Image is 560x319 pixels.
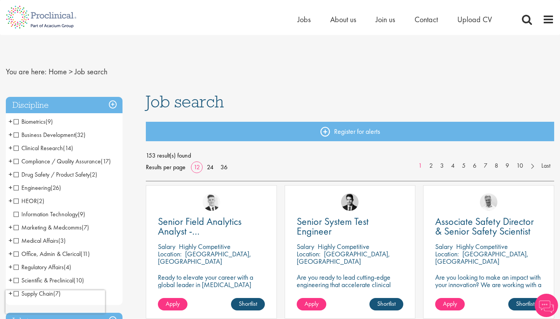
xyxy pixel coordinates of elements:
[14,223,89,231] span: Marketing & Medcomms
[5,290,105,314] iframe: reCAPTCHA
[14,117,45,126] span: Biometrics
[9,116,12,127] span: +
[14,157,101,165] span: Compliance / Quality Assurance
[191,163,203,171] a: 12
[14,276,73,284] span: Scientific & Preclinical
[513,161,527,170] a: 10
[64,263,71,271] span: (4)
[297,14,311,25] a: Jobs
[14,289,53,298] span: Supply Chain
[537,161,554,170] a: Last
[14,210,85,218] span: Information Technology
[14,184,51,192] span: Engineering
[297,249,320,258] span: Location:
[456,242,508,251] p: Highly Competitive
[425,161,437,170] a: 2
[146,122,554,141] a: Register for alerts
[297,249,390,266] p: [GEOGRAPHIC_DATA], [GEOGRAPHIC_DATA]
[435,215,534,238] span: Associate Safety Director & Senior Safety Scientist
[435,273,542,310] p: Are you looking to make an impact with your innovation? We are working with a well-established ph...
[415,14,438,25] span: Contact
[82,223,89,231] span: (7)
[6,97,122,114] h3: Discipline
[14,263,71,271] span: Regulatory Affairs
[491,161,502,170] a: 8
[14,144,73,152] span: Clinical Research
[6,67,47,77] span: You are here:
[204,163,216,171] a: 24
[297,242,314,251] span: Salary
[443,300,457,308] span: Apply
[480,193,497,211] img: Joshua Bye
[9,129,12,140] span: +
[101,157,111,165] span: (17)
[9,235,12,246] span: +
[415,161,426,170] a: 1
[14,117,53,126] span: Biometrics
[9,155,12,167] span: +
[469,161,480,170] a: 6
[203,193,220,211] a: Nicolas Daniel
[435,249,459,258] span: Location:
[318,242,369,251] p: Highly Competitive
[166,300,180,308] span: Apply
[435,249,528,266] p: [GEOGRAPHIC_DATA], [GEOGRAPHIC_DATA]
[9,195,12,207] span: +
[9,287,12,299] span: +
[146,161,185,173] span: Results per page
[14,223,82,231] span: Marketing & Medcomms
[341,193,359,211] img: Thomas Wenig
[458,161,469,170] a: 5
[9,168,12,180] span: +
[508,298,542,310] a: Shortlist
[14,157,111,165] span: Compliance / Quality Assurance
[297,273,404,296] p: Are you ready to lead cutting-edge engineering that accelerate clinical breakthroughs in biotech?
[535,294,558,317] img: Chatbot
[9,261,12,273] span: +
[53,289,61,298] span: (7)
[45,117,53,126] span: (9)
[158,242,175,251] span: Salary
[78,210,85,218] span: (9)
[14,170,97,179] span: Drug Safety / Product Safety
[14,131,86,139] span: Business Development
[14,170,90,179] span: Drug Safety / Product Safety
[158,249,251,266] p: [GEOGRAPHIC_DATA], [GEOGRAPHIC_DATA]
[447,161,458,170] a: 4
[14,237,66,245] span: Medical Affairs
[158,249,182,258] span: Location:
[436,161,448,170] a: 3
[9,142,12,154] span: +
[297,215,369,238] span: Senior System Test Engineer
[75,131,86,139] span: (32)
[73,276,84,284] span: (10)
[435,217,542,236] a: Associate Safety Director & Senior Safety Scientist
[502,161,513,170] a: 9
[435,298,465,310] a: Apply
[14,184,61,192] span: Engineering
[14,144,63,152] span: Clinical Research
[37,197,44,205] span: (2)
[14,289,61,298] span: Supply Chain
[90,170,97,179] span: (2)
[9,248,12,259] span: +
[158,217,265,236] a: Senior Field Analytics Analyst - [GEOGRAPHIC_DATA] and [GEOGRAPHIC_DATA]
[158,273,265,310] p: Ready to elevate your career with a global leader in [MEDICAL_DATA] care? Join us as a Senior Fie...
[435,242,453,251] span: Salary
[49,67,67,77] a: breadcrumb link
[297,298,326,310] a: Apply
[9,221,12,233] span: +
[146,91,224,112] span: Job search
[75,67,107,77] span: Job search
[457,14,492,25] a: Upload CV
[146,150,554,161] span: 153 result(s) found
[158,298,187,310] a: Apply
[376,14,395,25] a: Join us
[14,131,75,139] span: Business Development
[80,250,90,258] span: (11)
